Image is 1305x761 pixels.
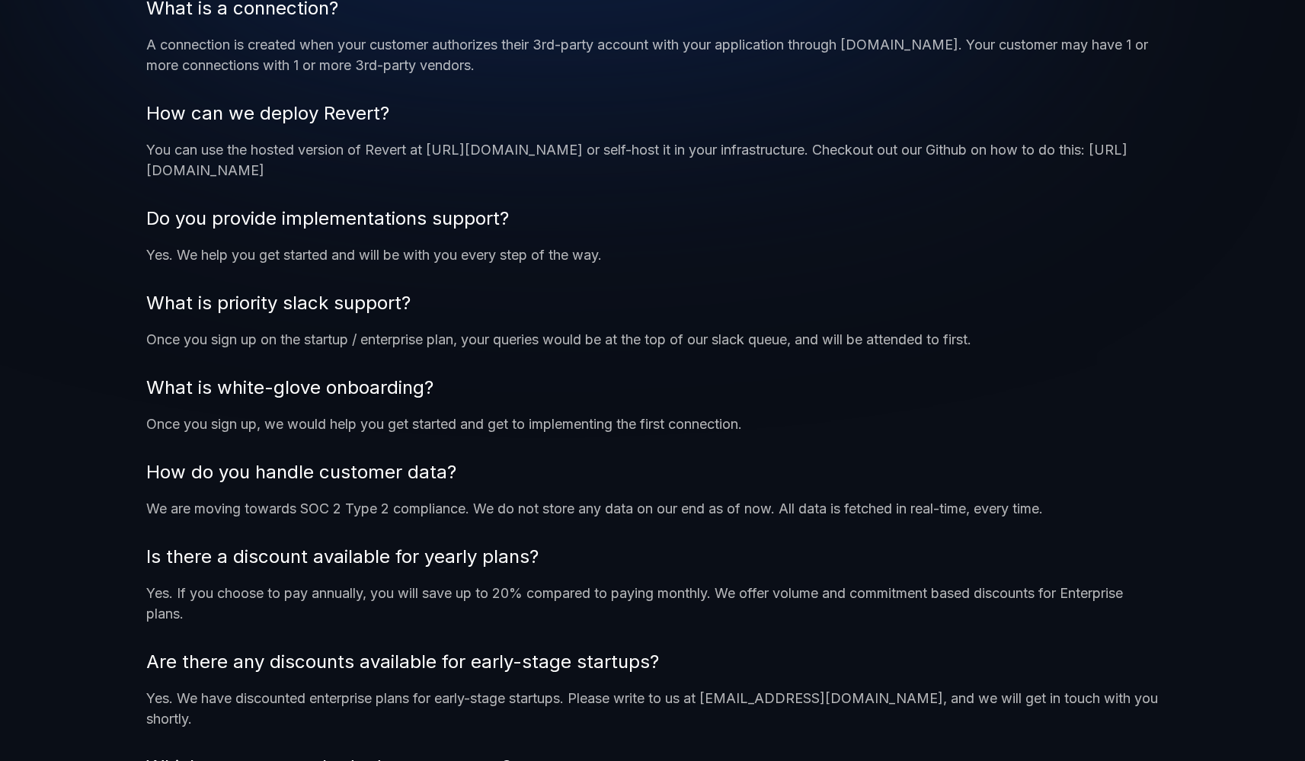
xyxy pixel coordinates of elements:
[146,329,1159,350] p: Once you sign up on the startup / enterprise plan, your queries would be at the top of our slack ...
[146,289,1159,317] p: What is priority slack support?
[146,100,1159,127] p: How can we deploy Revert?
[146,139,1159,181] p: You can use the hosted version of Revert at [URL][DOMAIN_NAME] or self-host it in your infrastruc...
[146,459,1159,486] p: How do you handle customer data?
[146,34,1159,75] p: A connection is created when your customer authorizes their 3rd-party account with your applicati...
[146,583,1159,624] p: Yes. If you choose to pay annually, you will save up to 20% compared to paying monthly. We offer ...
[146,498,1159,519] p: We are moving towards SOC 2 Type 2 compliance. We do not store any data on our end as of now. All...
[146,414,1159,434] p: Once you sign up, we would help you get started and get to implementing the first connection.
[146,205,1159,232] p: Do you provide implementations support?
[146,374,1159,401] p: What is white-glove onboarding?
[146,648,1159,676] p: Are there any discounts available for early-stage startups?
[146,688,1159,729] p: Yes. We have discounted enterprise plans for early-stage startups. Please write to us at [EMAIL_A...
[146,543,1159,571] p: Is there a discount available for yearly plans?
[146,245,1159,265] p: Yes. We help you get started and will be with you every step of the way.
